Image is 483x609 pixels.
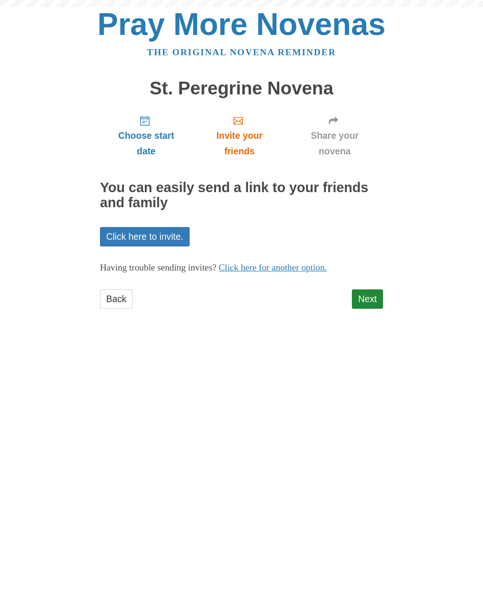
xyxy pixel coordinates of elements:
a: Pray More Novenas [98,7,386,42]
a: Choose start date [100,108,192,164]
span: Having trouble sending invites? [100,262,217,272]
h2: You can easily send a link to your friends and family [100,180,383,211]
a: Invite your friends [192,108,286,164]
span: Invite your friends [202,128,277,159]
a: Next [352,289,383,309]
span: Choose start date [109,128,183,159]
a: Back [100,289,133,309]
a: The original novena reminder [147,47,336,57]
a: Share your novena [286,108,383,164]
a: Click here to invite. [100,227,190,246]
h1: St. Peregrine Novena [100,78,383,99]
a: Click here for another option. [219,262,327,272]
span: Share your novena [296,128,374,159]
